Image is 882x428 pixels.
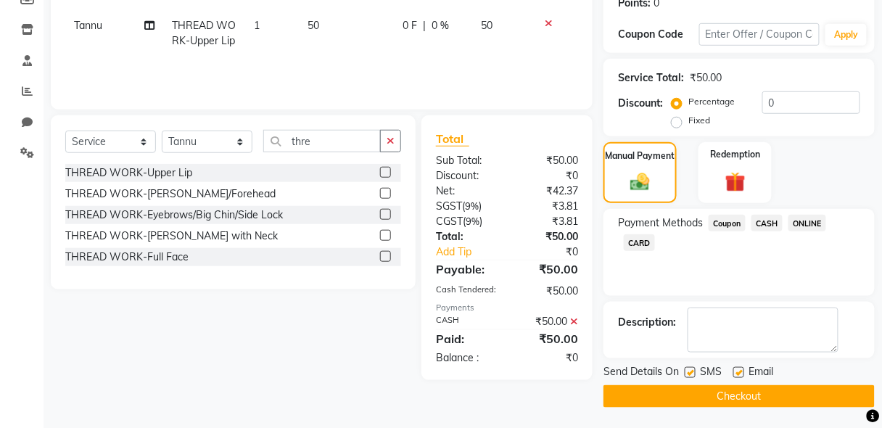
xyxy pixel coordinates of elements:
[624,234,655,251] span: CARD
[425,284,507,299] div: Cash Tendered:
[425,214,507,229] div: ( )
[507,350,589,366] div: ₹0
[606,149,675,162] label: Manual Payment
[74,19,102,32] span: Tannu
[507,229,589,244] div: ₹50.00
[507,330,589,347] div: ₹50.00
[603,385,875,408] button: Checkout
[436,215,463,228] span: CGST
[710,148,760,161] label: Redemption
[466,215,479,227] span: 9%
[436,131,469,147] span: Total
[507,284,589,299] div: ₹50.00
[507,260,589,278] div: ₹50.00
[688,114,710,127] label: Fixed
[65,207,283,223] div: THREAD WORK-Eyebrows/Big Chin/Side Lock
[507,314,589,329] div: ₹50.00
[507,199,589,214] div: ₹3.81
[618,215,703,231] span: Payment Methods
[603,364,679,382] span: Send Details On
[423,18,426,33] span: |
[709,215,746,231] span: Coupon
[690,70,722,86] div: ₹50.00
[700,364,722,382] span: SMS
[65,165,192,181] div: THREAD WORK-Upper Lip
[618,27,698,42] div: Coupon Code
[825,24,867,46] button: Apply
[749,364,773,382] span: Email
[425,229,507,244] div: Total:
[436,302,578,314] div: Payments
[507,184,589,199] div: ₹42.37
[425,330,507,347] div: Paid:
[425,350,507,366] div: Balance :
[65,229,278,244] div: THREAD WORK-[PERSON_NAME] with Neck
[719,170,752,195] img: _gift.svg
[507,168,589,184] div: ₹0
[65,250,189,265] div: THREAD WORK-Full Face
[618,96,663,111] div: Discount:
[699,23,820,46] input: Enter Offer / Coupon Code
[507,153,589,168] div: ₹50.00
[618,70,684,86] div: Service Total:
[425,314,507,329] div: CASH
[618,315,676,330] div: Description:
[425,244,521,260] a: Add Tip
[172,19,236,47] span: THREAD WORK-Upper Lip
[308,19,320,32] span: 50
[65,186,276,202] div: THREAD WORK-[PERSON_NAME]/Forehead
[403,18,417,33] span: 0 F
[425,199,507,214] div: ( )
[425,153,507,168] div: Sub Total:
[432,18,449,33] span: 0 %
[465,200,479,212] span: 9%
[263,130,381,152] input: Search or Scan
[436,199,462,213] span: SGST
[425,184,507,199] div: Net:
[688,95,735,108] label: Percentage
[425,260,507,278] div: Payable:
[788,215,826,231] span: ONLINE
[751,215,783,231] span: CASH
[521,244,589,260] div: ₹0
[507,214,589,229] div: ₹3.81
[254,19,260,32] span: 1
[425,168,507,184] div: Discount:
[482,19,493,32] span: 50
[625,171,656,193] img: _cash.svg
